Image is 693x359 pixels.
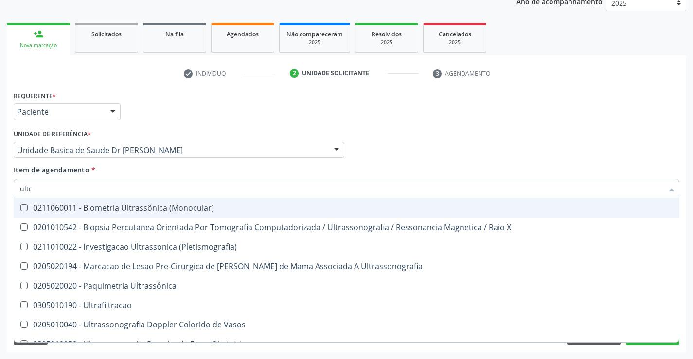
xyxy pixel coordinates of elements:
[302,69,369,78] div: Unidade solicitante
[362,39,411,46] div: 2025
[372,30,402,38] span: Resolvidos
[17,107,101,117] span: Paciente
[20,301,673,309] div: 0305010190 - Ultrafiltracao
[430,39,479,46] div: 2025
[227,30,259,38] span: Agendados
[165,30,184,38] span: Na fila
[20,179,663,198] input: Buscar por procedimentos
[290,69,299,78] div: 2
[14,165,89,174] span: Item de agendamento
[20,340,673,348] div: 0205010059 - Ultrassonografia Doppler de Fluxo Obstetrico
[14,127,91,142] label: Unidade de referência
[14,88,56,103] label: Requerente
[14,42,63,49] div: Nova marcação
[17,145,324,155] span: Unidade Basica de Saude Dr [PERSON_NAME]
[20,223,673,231] div: 0201010542 - Biopsia Percutanea Orientada Por Tomografia Computadorizada / Ultrassonografia / Res...
[20,321,673,328] div: 0205010040 - Ultrassonografia Doppler Colorido de Vasos
[20,282,673,290] div: 0205020020 - Paquimetria Ultrassônica
[20,204,673,212] div: 0211060011 - Biometria Ultrassônica (Monocular)
[20,262,673,270] div: 0205020194 - Marcacao de Lesao Pre-Cirurgica de [PERSON_NAME] de Mama Associada A Ultrassonografia
[439,30,471,38] span: Cancelados
[91,30,122,38] span: Solicitados
[20,243,673,251] div: 0211010022 - Investigacao Ultrassonica (Pletismografia)
[286,30,343,38] span: Não compareceram
[286,39,343,46] div: 2025
[33,29,44,39] div: person_add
